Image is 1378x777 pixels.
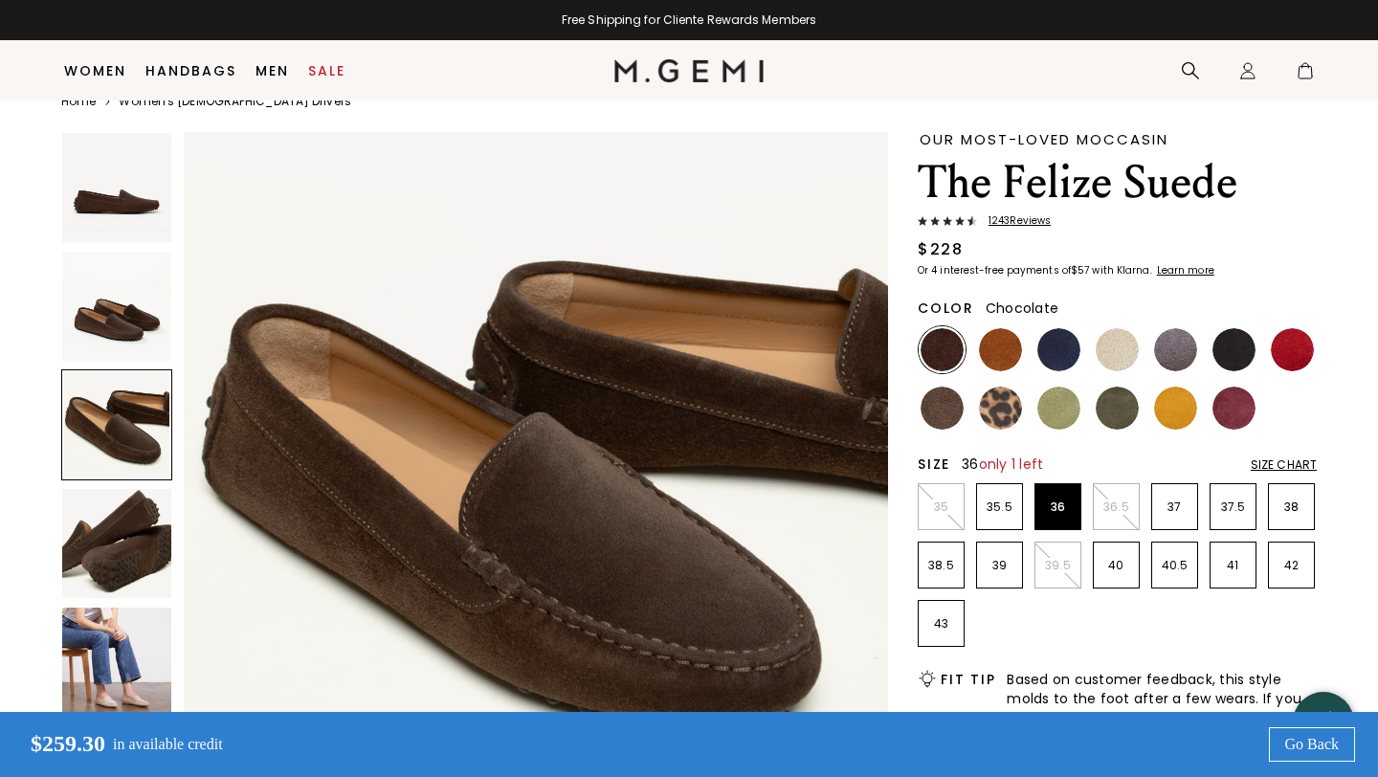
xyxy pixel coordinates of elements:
[1269,558,1314,573] p: 42
[1154,387,1197,430] img: Sunflower
[62,489,171,598] img: The Felize Suede
[64,63,126,78] a: Women
[1271,328,1314,371] img: Sunset Red
[977,499,1022,515] p: 35.5
[1293,710,1354,734] div: Let's Chat
[921,328,964,371] img: Chocolate
[1037,328,1080,371] img: Midnight Blue
[919,499,964,515] p: 35
[1096,387,1139,430] img: Olive
[1154,328,1197,371] img: Gray
[62,252,171,361] img: The Felize Suede
[1212,328,1256,371] img: Black
[1251,457,1317,473] div: Size Chart
[308,63,345,78] a: Sale
[15,731,105,758] p: $259.30
[62,133,171,242] img: The Felize Suede
[1269,727,1355,762] a: Go Back
[1094,499,1139,515] p: 36.5
[941,672,995,687] h2: Fit Tip
[986,299,1058,318] span: Chocolate
[1094,558,1139,573] p: 40
[918,300,974,316] h2: Color
[918,156,1317,210] h1: The Felize Suede
[921,387,964,430] img: Mushroom
[977,215,1051,227] span: 1243 Review s
[979,387,1022,430] img: Leopard Print
[1035,499,1080,515] p: 36
[918,456,950,472] h2: Size
[918,238,963,261] div: $228
[920,132,1317,146] div: Our Most-Loved Moccasin
[918,263,1071,277] klarna-placement-style-body: Or 4 interest-free payments of
[1157,263,1214,277] klarna-placement-style-cta: Learn more
[1269,499,1314,515] p: 38
[1211,558,1256,573] p: 41
[145,63,236,78] a: Handbags
[979,328,1022,371] img: Saddle
[1212,387,1256,430] img: Burgundy
[1037,387,1080,430] img: Pistachio
[1211,499,1256,515] p: 37.5
[113,736,223,753] p: in available credit
[1152,499,1197,515] p: 37
[614,59,765,82] img: M.Gemi
[119,94,350,109] a: Women's [DEMOGRAPHIC_DATA] Drivers
[1035,558,1080,573] p: 39.5
[919,616,964,632] p: 43
[1007,670,1317,746] span: Based on customer feedback, this style molds to the foot after a few wears. If you prefer to star...
[979,455,1044,474] span: only 1 left
[61,94,96,109] a: Home
[256,63,289,78] a: Men
[919,558,964,573] p: 38.5
[62,608,171,717] img: The Felize Suede
[962,455,1043,474] span: 36
[1155,265,1214,277] a: Learn more
[1092,263,1154,277] klarna-placement-style-body: with Klarna
[918,215,1317,231] a: 1243Reviews
[1152,558,1197,573] p: 40.5
[1096,328,1139,371] img: Latte
[977,558,1022,573] p: 39
[1071,263,1089,277] klarna-placement-style-amount: $57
